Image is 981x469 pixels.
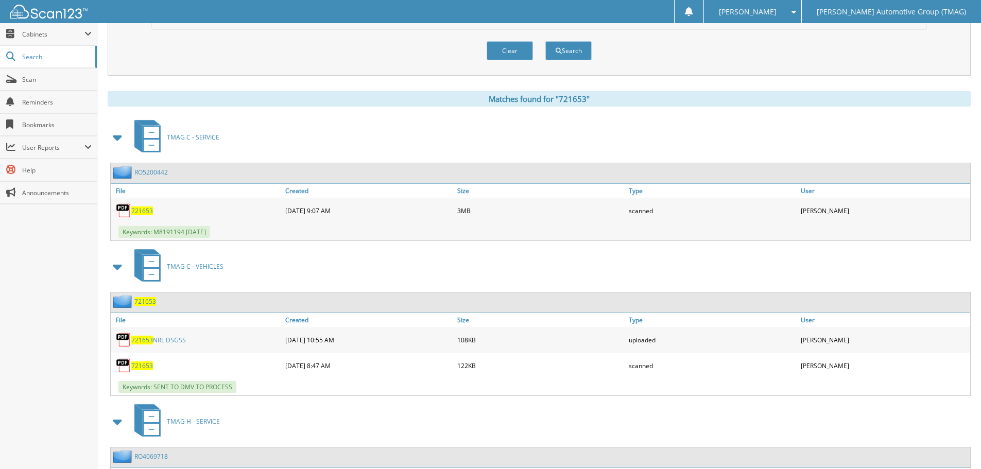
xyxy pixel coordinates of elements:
div: Matches found for "721653" [108,91,971,107]
button: Search [545,41,592,60]
div: 3MB [455,200,627,221]
a: Type [626,313,798,327]
a: 721653 [131,206,153,215]
div: [DATE] 8:47 AM [283,355,455,376]
a: RO5200442 [134,168,168,177]
span: TMAG H - SERVICE [167,417,220,426]
a: 721653 [131,361,153,370]
a: Size [455,313,627,327]
span: Announcements [22,188,92,197]
div: [PERSON_NAME] [798,355,970,376]
a: File [111,313,283,327]
span: Keywords: M8191194 [DATE] [118,226,210,238]
a: User [798,313,970,327]
a: Size [455,184,627,198]
span: Bookmarks [22,120,92,129]
a: Created [283,313,455,327]
span: Reminders [22,98,92,107]
div: scanned [626,200,798,221]
img: PDF.png [116,203,131,218]
div: [PERSON_NAME] [798,200,970,221]
a: User [798,184,970,198]
span: Cabinets [22,30,84,39]
div: uploaded [626,329,798,350]
button: Clear [487,41,533,60]
div: [PERSON_NAME] [798,329,970,350]
span: [PERSON_NAME] Automotive Group (TMAG) [817,9,966,15]
a: File [111,184,283,198]
div: [DATE] 9:07 AM [283,200,455,221]
a: TMAG C - SERVICE [128,117,219,158]
a: Created [283,184,455,198]
div: [DATE] 10:55 AM [283,329,455,350]
a: TMAG H - SERVICE [128,401,220,442]
img: PDF.png [116,358,131,373]
span: Help [22,166,92,175]
a: 721653 [134,297,156,306]
a: Type [626,184,798,198]
a: TMAG C - VEHICLES [128,246,223,287]
a: 721653NRL DSGSS [131,336,186,344]
a: RO4069718 [134,452,168,461]
div: 108KB [455,329,627,350]
img: scan123-logo-white.svg [10,5,88,19]
span: TMAG C - VEHICLES [167,262,223,271]
div: 122KB [455,355,627,376]
span: TMAG C - SERVICE [167,133,219,142]
span: Keywords: SENT TO DMV TO PROCESS [118,381,236,393]
div: scanned [626,355,798,376]
span: 721653 [131,336,153,344]
img: folder2.png [113,450,134,463]
span: Search [22,53,90,61]
img: PDF.png [116,332,131,348]
span: Scan [22,75,92,84]
img: folder2.png [113,166,134,179]
span: User Reports [22,143,84,152]
img: folder2.png [113,295,134,308]
span: [PERSON_NAME] [719,9,777,15]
